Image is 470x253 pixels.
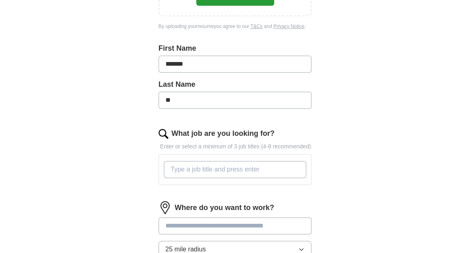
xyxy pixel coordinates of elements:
label: Last Name [159,79,312,90]
p: Enter or select a minimum of 3 job titles (4-8 recommended) [159,142,312,151]
a: T&Cs [250,24,262,29]
a: Privacy Notice [273,24,305,29]
label: What job are you looking for? [172,128,275,139]
div: By uploading your resume you agree to our and . [159,23,312,30]
label: Where do you want to work? [175,202,274,213]
label: First Name [159,43,312,54]
img: search.png [159,129,168,139]
img: location.png [159,201,172,214]
input: Type a job title and press enter [164,161,307,178]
